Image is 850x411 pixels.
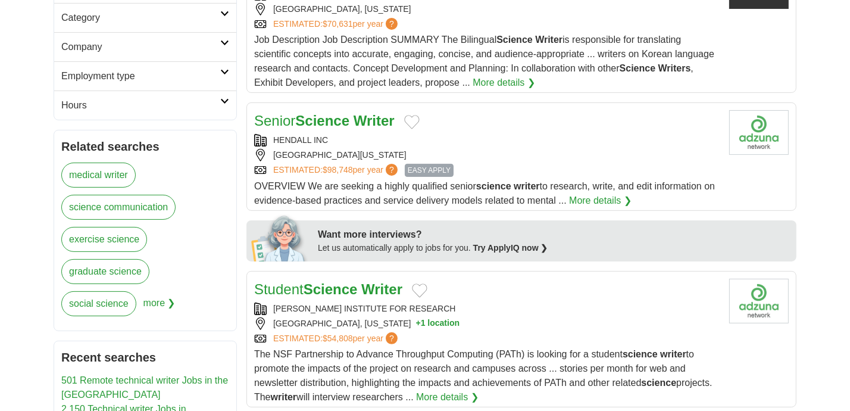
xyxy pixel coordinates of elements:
[623,349,658,359] strong: science
[54,32,236,61] a: Company
[61,69,220,83] h2: Employment type
[61,259,149,284] a: graduate science
[61,138,229,155] h2: Related searches
[54,3,236,32] a: Category
[61,163,136,188] a: medical writer
[61,227,147,252] a: exercise science
[318,242,789,254] div: Let us automatically apply to jobs for you.
[254,349,712,402] span: The NSF Partnership to Advance Throughput Computing (PATh) is looking for a student to promote th...
[273,18,400,30] a: ESTIMATED:$70,631per year?
[323,19,353,29] span: $70,631
[61,98,220,113] h2: Hours
[729,110,789,155] img: Company logo
[254,3,720,15] div: [GEOGRAPHIC_DATA], [US_STATE]
[61,40,220,54] h2: Company
[641,378,676,388] strong: science
[254,181,715,205] span: OVERVIEW We are seeking a highly qualified senior to research, write, and edit information on evi...
[405,164,454,177] span: EASY APPLY
[143,291,176,323] span: more ❯
[254,113,395,129] a: SeniorScience Writer
[254,303,720,315] div: [PERSON_NAME] INSTITUTE FOR RESEARCH
[496,35,532,45] strong: Science
[271,392,297,402] strong: writer
[658,63,691,73] strong: Writers
[295,113,349,129] strong: Science
[404,115,420,129] button: Add to favorite jobs
[304,281,358,297] strong: Science
[729,279,789,323] img: Company logo
[416,317,421,330] span: +
[412,284,427,298] button: Add to favorite jobs
[318,228,789,242] div: Want more interviews?
[354,113,395,129] strong: Writer
[254,281,402,297] a: StudentScience Writer
[323,334,353,343] span: $54,808
[323,165,353,175] span: $98,748
[254,134,720,147] div: HENDALL INC
[254,35,714,88] span: Job Description Job Description SUMMARY The Bilingual is responsible for translating scientific c...
[473,76,535,90] a: More details ❯
[416,390,479,404] a: More details ❯
[251,214,309,261] img: apply-iq-scientist.png
[660,349,686,359] strong: writer
[386,332,398,344] span: ?
[61,11,220,25] h2: Category
[569,194,632,208] a: More details ❯
[61,195,176,220] a: science communication
[386,164,398,176] span: ?
[254,149,720,161] div: [GEOGRAPHIC_DATA][US_STATE]
[273,164,400,177] a: ESTIMATED:$98,748per year?
[61,348,229,366] h2: Recent searches
[61,291,136,316] a: social science
[273,332,400,345] a: ESTIMATED:$54,808per year?
[535,35,562,45] strong: Writer
[254,317,720,330] div: [GEOGRAPHIC_DATA], [US_STATE]
[620,63,655,73] strong: Science
[361,281,402,297] strong: Writer
[386,18,398,30] span: ?
[514,181,540,191] strong: writer
[416,317,460,330] button: +1 location
[61,375,228,400] a: 501 Remote technical writer Jobs in the [GEOGRAPHIC_DATA]
[476,181,511,191] strong: science
[54,61,236,91] a: Employment type
[54,91,236,120] a: Hours
[473,243,548,253] a: Try ApplyIQ now ❯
